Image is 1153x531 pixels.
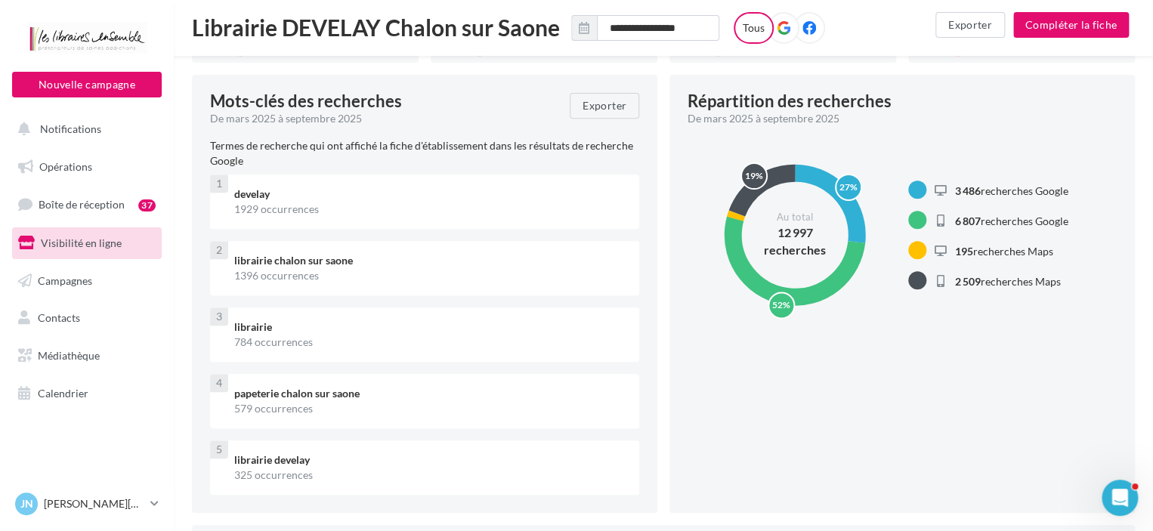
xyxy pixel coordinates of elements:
span: Campagnes [38,273,92,286]
div: 784 occurrences [234,335,627,350]
a: Visibilité en ligne [9,227,165,259]
div: 3 [210,307,228,326]
span: Visibilité en ligne [41,236,122,249]
button: Compléter la fiche [1013,12,1129,38]
div: 1396 occurrences [234,268,627,283]
div: De mars 2025 à septembre 2025 [688,111,1105,126]
div: 4 [210,374,228,392]
span: 3 486 [955,184,981,196]
a: JN [PERSON_NAME][DATE] [12,489,162,518]
button: Notifications [9,113,159,145]
span: recherches Google [955,214,1068,227]
a: Contacts [9,302,165,334]
p: [PERSON_NAME][DATE] [44,496,144,511]
span: Notifications [40,122,101,135]
span: recherches Maps [955,244,1053,257]
span: Opérations [39,160,92,173]
div: librairie chalon sur saone [234,253,627,268]
div: De mars 2025 à septembre 2025 [210,111,558,126]
label: Tous [734,12,774,44]
a: Compléter la fiche [1007,17,1135,30]
div: Répartition des recherches [688,93,892,110]
div: 2 [210,241,228,259]
span: Calendrier [38,387,88,400]
span: recherches Google [955,184,1068,196]
span: 6 807 [955,214,981,227]
div: librairie [234,320,627,335]
span: Contacts [38,311,80,324]
div: librairie develay [234,452,627,468]
div: 1 [210,174,228,193]
div: 579 occurrences [234,401,627,416]
span: Librairie DEVELAY Chalon sur Saone [192,16,560,39]
span: JN [20,496,33,511]
span: 195 [955,244,973,257]
span: Boîte de réception [39,198,125,211]
a: Opérations [9,151,165,183]
span: Médiathèque [38,349,100,362]
button: Exporter [935,12,1005,38]
a: Boîte de réception37 [9,188,165,221]
div: papeterie chalon sur saone [234,386,627,401]
div: 1929 occurrences [234,202,627,217]
a: Calendrier [9,378,165,409]
span: Mots-clés des recherches [210,93,402,110]
div: 37 [138,199,156,211]
p: Termes de recherche qui ont affiché la fiche d'établissement dans les résultats de recherche Google [210,138,639,168]
div: develay [234,187,627,202]
button: Exporter [570,93,639,119]
div: 5 [210,440,228,458]
span: 2 509 [955,274,981,287]
a: Campagnes [9,265,165,297]
iframe: Intercom live chat [1102,480,1138,516]
span: recherches Maps [955,274,1061,287]
a: Médiathèque [9,340,165,372]
button: Nouvelle campagne [12,72,162,97]
div: 325 occurrences [234,468,627,483]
